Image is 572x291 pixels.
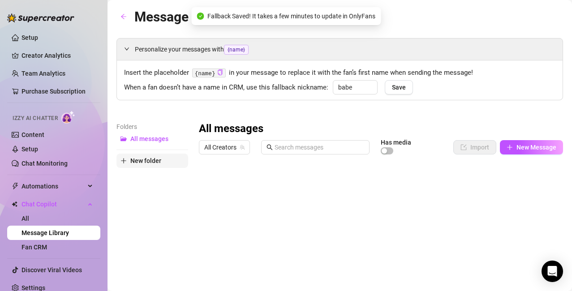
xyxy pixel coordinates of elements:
[507,144,513,150] span: plus
[22,244,47,251] a: Fan CRM
[500,140,563,154] button: New Message
[22,179,85,193] span: Automations
[192,68,226,78] code: {name}
[22,215,29,222] a: All
[22,34,38,41] a: Setup
[275,142,364,152] input: Search messages
[516,144,556,151] span: New Message
[199,122,263,136] h3: All messages
[22,131,44,138] a: Content
[130,157,161,164] span: New folder
[135,44,555,55] span: Personalize your messages with
[204,141,245,154] span: All Creators
[120,13,127,20] span: arrow-left
[120,158,127,164] span: plus
[392,84,406,91] span: Save
[22,229,69,236] a: Message Library
[22,266,82,274] a: Discover Viral Videos
[22,160,68,167] a: Chat Monitoring
[22,88,86,95] a: Purchase Subscription
[197,13,204,20] span: check-circle
[381,140,411,145] article: Has media
[22,197,85,211] span: Chat Copilot
[267,144,273,150] span: search
[120,136,127,142] span: folder-open
[116,122,188,132] article: Folders
[385,80,413,94] button: Save
[12,201,17,207] img: Chat Copilot
[13,114,58,123] span: Izzy AI Chatter
[22,145,38,153] a: Setup
[453,140,496,154] button: Import
[207,11,375,21] span: Fallback Saved! It takes a few minutes to update in OnlyFans
[224,45,249,55] span: {name}
[124,68,555,78] span: Insert the placeholder in your message to replace it with the fan’s first name when sending the m...
[124,82,328,93] span: When a fan doesn’t have a name in CRM, use this fallback nickname:
[12,183,19,190] span: thunderbolt
[116,132,188,146] button: All messages
[22,48,93,63] a: Creator Analytics
[124,46,129,51] span: expanded
[116,154,188,168] button: New folder
[217,69,223,75] span: copy
[7,13,74,22] img: logo-BBDzfeDw.svg
[217,69,223,76] button: Click to Copy
[61,111,75,124] img: AI Chatter
[117,39,563,60] div: Personalize your messages with{name}
[240,145,245,150] span: team
[542,261,563,282] div: Open Intercom Messenger
[134,6,234,27] article: Message Library
[130,135,168,142] span: All messages
[22,70,65,77] a: Team Analytics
